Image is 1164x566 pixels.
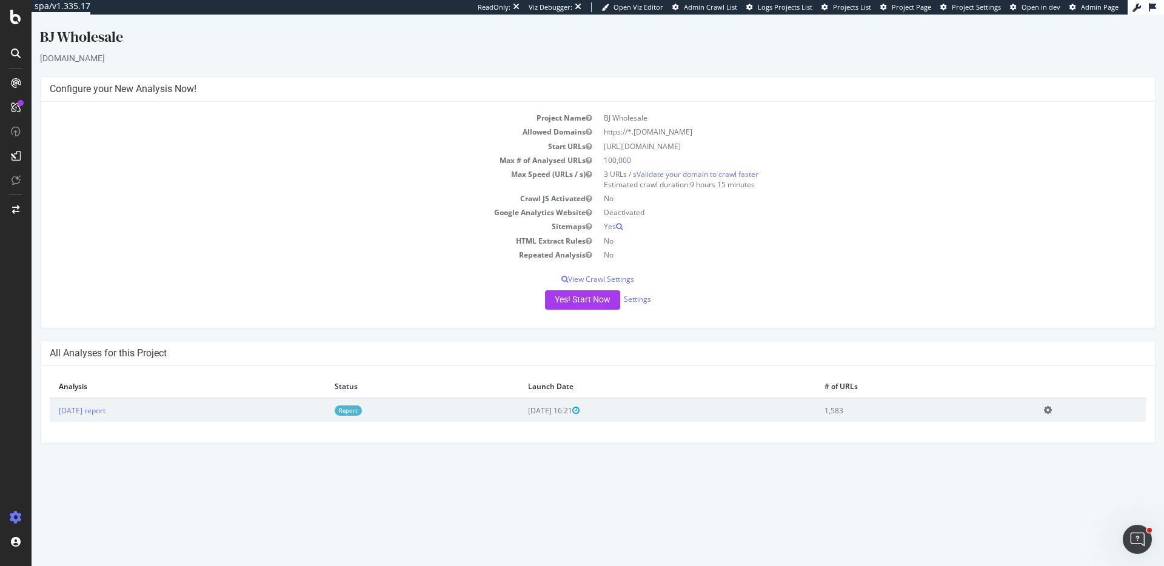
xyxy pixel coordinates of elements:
[566,177,1114,191] td: No
[940,2,1001,12] a: Project Settings
[952,2,1001,12] span: Project Settings
[566,110,1114,124] td: https://*.[DOMAIN_NAME]
[18,219,566,233] td: HTML Extract Rules
[497,391,548,401] span: [DATE] 16:21
[880,2,931,12] a: Project Page
[18,191,566,205] td: Google Analytics Website
[566,233,1114,247] td: No
[1069,2,1119,12] a: Admin Page
[746,2,812,12] a: Logs Projects List
[18,233,566,247] td: Repeated Analysis
[303,391,330,401] a: Report
[18,259,1114,270] p: View Crawl Settings
[1123,525,1152,554] iframe: Intercom live chat
[18,139,566,153] td: Max # of Analysed URLs
[529,2,572,12] div: Viz Debugger:
[684,2,737,12] span: Admin Crawl List
[601,2,663,12] a: Open Viz Editor
[658,165,723,175] span: 9 hours 15 minutes
[892,2,931,12] span: Project Page
[478,2,510,12] div: ReadOnly:
[592,279,620,290] a: Settings
[18,333,1114,345] h4: All Analyses for this Project
[758,2,812,12] span: Logs Projects List
[18,96,566,110] td: Project Name
[566,125,1114,139] td: [URL][DOMAIN_NAME]
[27,391,74,401] a: [DATE] report
[18,125,566,139] td: Start URLs
[833,2,871,12] span: Projects List
[294,361,487,384] th: Status
[821,2,871,12] a: Projects List
[18,110,566,124] td: Allowed Domains
[487,361,784,384] th: Launch Date
[513,276,589,295] button: Yes! Start Now
[672,2,737,12] a: Admin Crawl List
[1010,2,1060,12] a: Open in dev
[566,191,1114,205] td: Deactivated
[8,12,1124,38] div: BJ Wholesale
[18,205,566,219] td: Sitemaps
[605,155,727,165] a: Validate your domain to crawl faster
[566,96,1114,110] td: BJ Wholesale
[566,219,1114,233] td: No
[18,153,566,177] td: Max Speed (URLs / s)
[18,68,1114,81] h4: Configure your New Analysis Now!
[566,139,1114,153] td: 100,000
[566,153,1114,177] td: 3 URLs / s Estimated crawl duration:
[18,177,566,191] td: Crawl JS Activated
[614,2,663,12] span: Open Viz Editor
[784,384,1003,407] td: 1,583
[8,38,1124,50] div: [DOMAIN_NAME]
[1081,2,1119,12] span: Admin Page
[18,361,294,384] th: Analysis
[1022,2,1060,12] span: Open in dev
[566,205,1114,219] td: Yes
[784,361,1003,384] th: # of URLs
